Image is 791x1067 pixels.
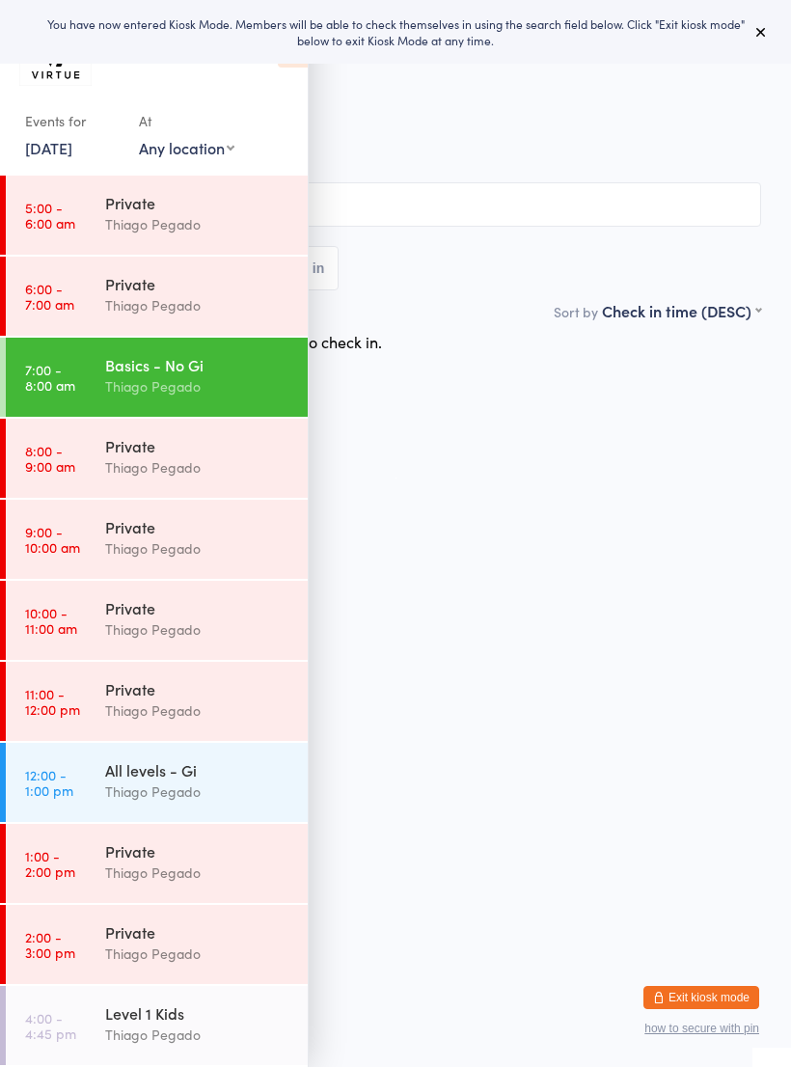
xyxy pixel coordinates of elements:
[25,200,75,231] time: 5:00 - 6:00 am
[554,302,598,321] label: Sort by
[25,848,75,879] time: 1:00 - 2:00 pm
[25,929,75,960] time: 2:00 - 3:00 pm
[25,281,74,312] time: 6:00 - 7:00 am
[643,986,759,1009] button: Exit kiosk mode
[105,213,291,235] div: Thiago Pegado
[6,419,308,498] a: 8:00 -9:00 amPrivateThiago Pegado
[105,192,291,213] div: Private
[105,759,291,780] div: All levels - Gi
[105,780,291,803] div: Thiago Pegado
[6,500,308,579] a: 9:00 -10:00 amPrivateThiago Pegado
[105,699,291,722] div: Thiago Pegado
[6,581,308,660] a: 10:00 -11:00 amPrivateThiago Pegado
[6,662,308,741] a: 11:00 -12:00 pmPrivateThiago Pegado
[6,176,308,255] a: 5:00 -6:00 amPrivateThiago Pegado
[25,105,120,137] div: Events for
[105,1002,291,1024] div: Level 1 Kids
[30,90,731,109] span: [DATE] 7:00am
[139,105,234,137] div: At
[105,435,291,456] div: Private
[25,443,75,474] time: 8:00 - 9:00 am
[105,537,291,560] div: Thiago Pegado
[6,986,308,1065] a: 4:00 -4:45 pmLevel 1 KidsThiago Pegado
[6,257,308,336] a: 6:00 -7:00 amPrivateThiago Pegado
[602,300,761,321] div: Check in time (DESC)
[30,109,731,128] span: Thiago Pegado
[6,905,308,984] a: 2:00 -3:00 pmPrivateThiago Pegado
[105,294,291,316] div: Thiago Pegado
[31,15,760,48] div: You have now entered Kiosk Mode. Members will be able to check themselves in using the search fie...
[644,1022,759,1035] button: how to secure with pin
[30,128,731,148] span: Virtue Brazilian Jiu-Jitsu
[25,767,73,798] time: 12:00 - 1:00 pm
[6,743,308,822] a: 12:00 -1:00 pmAll levels - GiThiago Pegado
[105,921,291,943] div: Private
[105,597,291,618] div: Private
[139,137,234,158] div: Any location
[25,362,75,393] time: 7:00 - 8:00 am
[25,524,80,555] time: 9:00 - 10:00 am
[25,605,77,636] time: 10:00 - 11:00 am
[105,678,291,699] div: Private
[25,686,80,717] time: 11:00 - 12:00 pm
[6,338,308,417] a: 7:00 -8:00 amBasics - No GiThiago Pegado
[105,273,291,294] div: Private
[105,1024,291,1046] div: Thiago Pegado
[30,182,761,227] input: Search
[105,840,291,862] div: Private
[105,516,291,537] div: Private
[105,943,291,965] div: Thiago Pegado
[105,354,291,375] div: Basics - No Gi
[30,48,761,80] h2: Basics - No Gi Check-in
[25,1010,76,1041] time: 4:00 - 4:45 pm
[105,618,291,641] div: Thiago Pegado
[105,375,291,397] div: Thiago Pegado
[25,137,72,158] a: [DATE]
[30,148,761,167] span: Brazilian Jiu-Jitsu Adults
[105,456,291,479] div: Thiago Pegado
[6,824,308,903] a: 1:00 -2:00 pmPrivateThiago Pegado
[105,862,291,884] div: Thiago Pegado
